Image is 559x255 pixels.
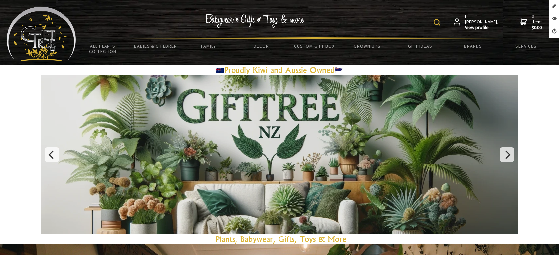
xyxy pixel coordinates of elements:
[288,39,341,53] a: Custom Gift Box
[235,39,288,53] a: Decor
[532,25,544,31] strong: $0.00
[499,39,552,53] a: Services
[394,39,447,53] a: Gift Ideas
[45,147,59,162] button: Previous
[532,13,544,31] span: 0 items
[7,7,76,61] img: Babyware - Gifts - Toys and more...
[216,234,342,244] a: Plants, Babywear, Gifts, Toys & Mor
[500,147,514,162] button: Next
[216,65,343,75] a: Proudly Kiwi and Aussie Owned
[205,14,305,28] img: Babywear - Gifts - Toys & more
[76,39,129,58] a: All Plants Collection
[465,13,499,31] span: Hi [PERSON_NAME],
[465,25,499,31] strong: View profile
[129,39,182,53] a: Babies & Children
[434,19,440,26] img: product search
[447,39,499,53] a: Brands
[341,39,394,53] a: Grown Ups
[182,39,235,53] a: Family
[454,13,499,31] a: Hi [PERSON_NAME],View profile
[520,13,544,31] a: 0 items$0.00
